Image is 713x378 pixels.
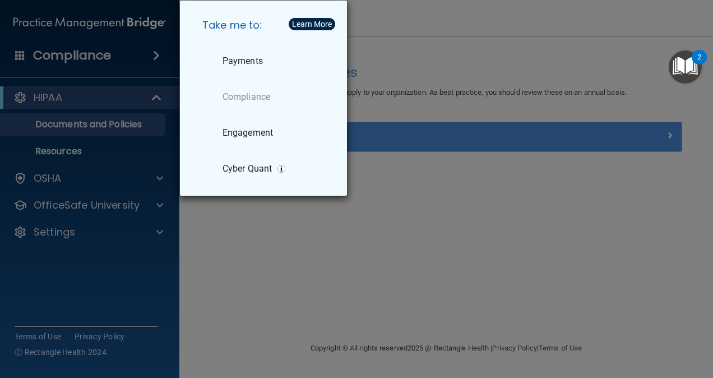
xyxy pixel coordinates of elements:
a: Compliance [193,81,338,113]
a: Cyber Quant [193,153,338,185]
a: Engagement [193,117,338,149]
a: Payments [193,45,338,77]
p: Payments [223,56,263,67]
p: Engagement [223,127,273,139]
div: 2 [697,57,701,72]
p: Cyber Quant [223,163,272,174]
button: Open Resource Center, 2 new notifications [669,50,702,84]
button: Learn More [289,18,335,30]
h5: Take me to: [193,10,338,41]
div: Learn More [292,20,332,28]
